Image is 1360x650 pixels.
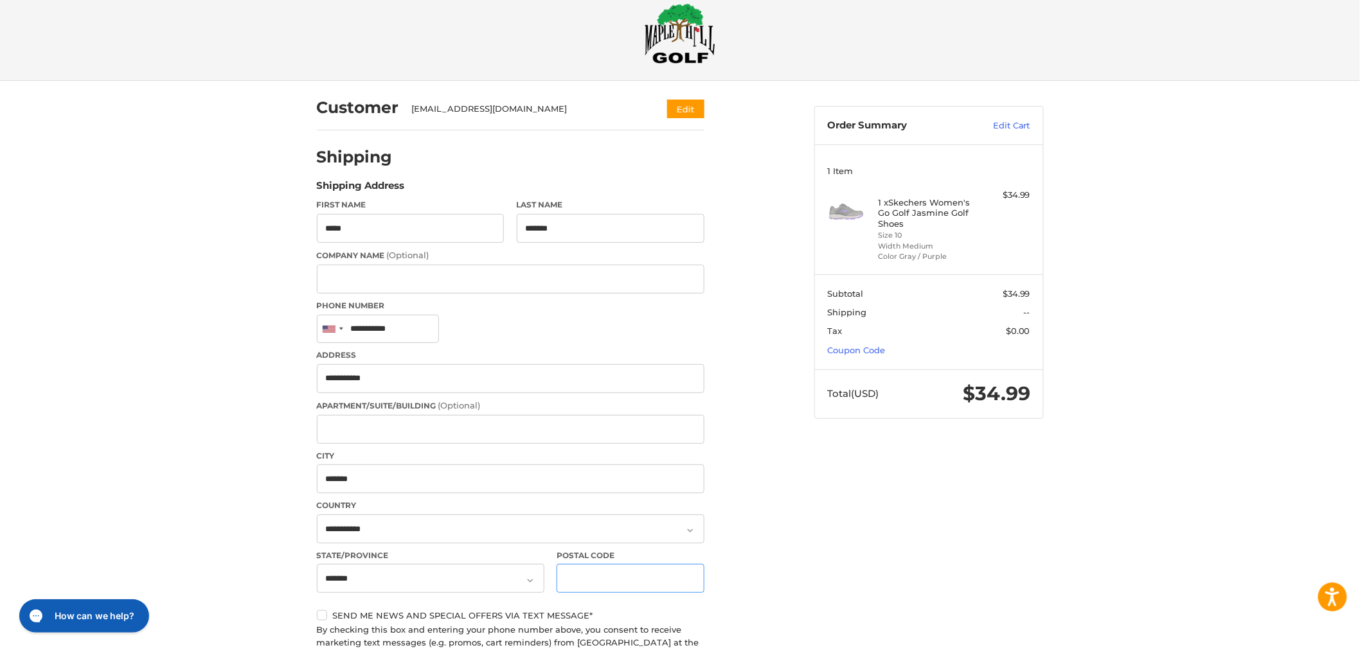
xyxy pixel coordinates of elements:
[1254,615,1360,650] iframe: Google Customer Reviews
[317,199,505,211] label: First Name
[878,197,976,229] h4: 1 x Skechers Women's Go Golf Jasmine Golf Shoes
[317,98,399,118] h2: Customer
[317,610,704,620] label: Send me news and special offers via text message*
[557,550,704,561] label: Postal Code
[317,249,704,262] label: Company Name
[317,550,544,561] label: State/Province
[827,387,879,400] span: Total (USD)
[827,307,866,317] span: Shipping
[827,288,863,299] span: Subtotal
[317,300,704,312] label: Phone Number
[645,3,715,64] img: Maple Hill Golf
[965,119,1030,132] a: Edit Cart
[878,241,976,252] li: Width Medium
[1024,307,1030,317] span: --
[667,100,704,118] button: Edit
[317,400,704,412] label: Apartment/Suite/Building
[317,500,704,511] label: Country
[827,166,1030,176] h3: 1 Item
[438,400,481,410] small: (Optional)
[878,230,976,241] li: Size 10
[827,326,842,336] span: Tax
[827,119,965,132] h3: Order Summary
[1006,326,1030,336] span: $0.00
[317,349,704,361] label: Address
[317,147,393,167] h2: Shipping
[517,199,704,211] label: Last Name
[387,250,429,260] small: (Optional)
[317,450,704,462] label: City
[411,103,642,116] div: [EMAIL_ADDRESS][DOMAIN_NAME]
[1003,288,1030,299] span: $34.99
[963,382,1030,405] span: $34.99
[317,179,405,199] legend: Shipping Address
[13,595,152,637] iframe: Gorgias live chat messenger
[980,189,1030,202] div: $34.99
[318,315,347,343] div: United States: +1
[878,251,976,262] li: Color Gray / Purple
[827,345,885,355] a: Coupon Code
